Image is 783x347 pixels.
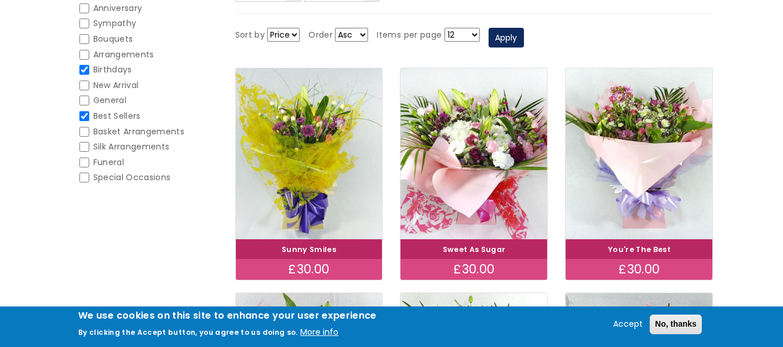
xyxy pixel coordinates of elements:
span: New Arrival [93,79,139,91]
div: £30.00 [400,259,547,280]
img: You're The Best [566,68,712,239]
span: General [93,94,126,106]
button: More info [300,326,338,339]
span: Anniversary [93,2,143,14]
a: Sweet As Sugar [443,244,506,254]
a: You're The Best [608,244,671,254]
label: Items per page [377,28,442,42]
span: Birthdays [93,64,132,75]
span: Special Occasions [93,171,171,183]
span: Arrangements [93,49,154,60]
span: Bouquets [93,33,133,45]
div: £30.00 [566,259,712,280]
span: Silk Arrangements [93,141,170,152]
span: Funeral [93,156,124,168]
button: Accept [609,317,647,331]
img: Sunny Smiles [236,68,383,239]
span: Basket Arrangements [93,126,185,137]
div: £30.00 [236,259,383,280]
button: No, thanks [650,315,702,334]
span: Sympathy [93,17,137,29]
img: Sweet As Sugar [400,68,547,239]
span: Best Sellers [93,110,141,122]
a: Sunny Smiles [282,244,336,254]
label: Sort by [235,28,265,42]
h2: We use cookies on this site to enhance your user experience [78,309,377,322]
p: By clicking the Accept button, you agree to us doing so. [78,327,298,337]
label: Order [308,28,333,42]
button: Apply [489,28,524,48]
